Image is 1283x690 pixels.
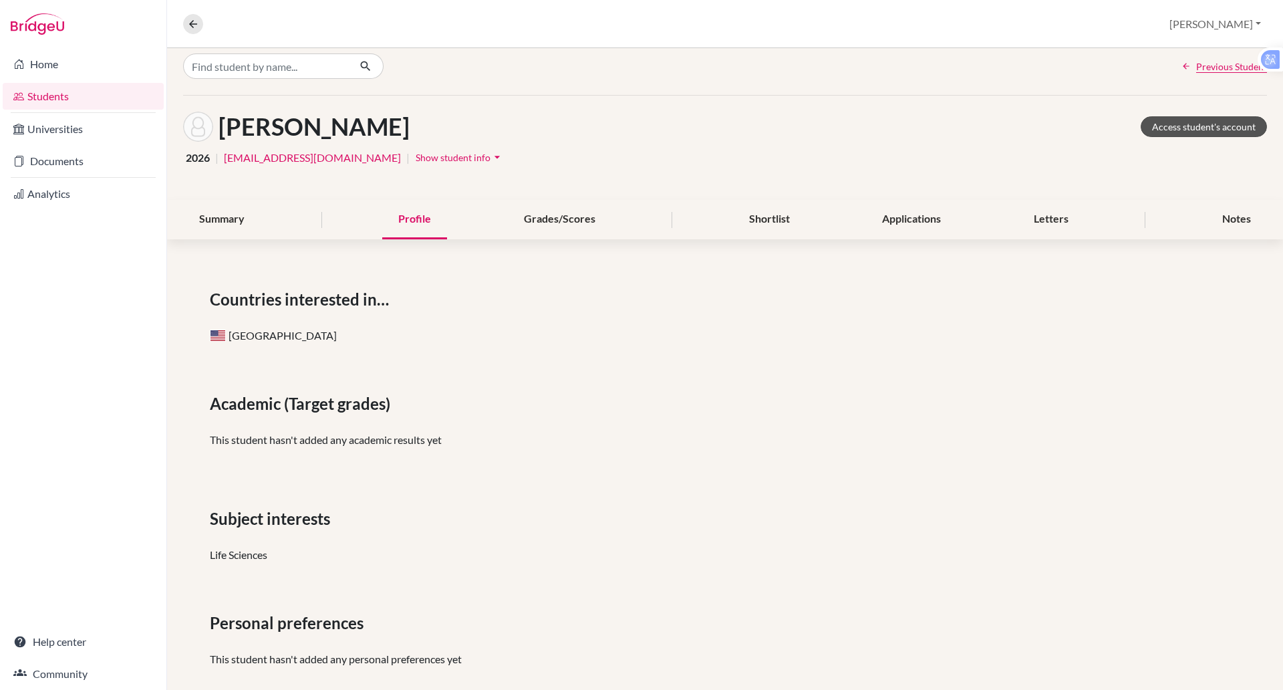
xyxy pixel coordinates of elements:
span: Personal preferences [210,611,369,635]
button: Show student infoarrow_drop_down [415,147,505,168]
a: Documents [3,148,164,175]
span: Show student info [416,152,490,163]
i: arrow_drop_down [490,150,504,164]
div: Applications [866,200,957,239]
span: Previous Student [1196,60,1267,74]
h1: [PERSON_NAME] [219,112,410,141]
span: United States of America [210,330,226,342]
a: Universities [3,116,164,142]
div: Letters [1018,200,1085,239]
span: 2026 [186,150,210,166]
p: This student hasn't added any personal preferences yet [210,651,1240,667]
span: Subject interests [210,507,335,531]
span: | [406,150,410,166]
a: Access student's account [1141,116,1267,137]
p: This student hasn't added any academic results yet [210,432,1240,448]
a: [EMAIL_ADDRESS][DOMAIN_NAME] [224,150,401,166]
button: [PERSON_NAME] [1163,11,1267,37]
div: Profile [382,200,447,239]
span: | [215,150,219,166]
div: Life Sciences [210,547,1240,563]
a: Students [3,83,164,110]
span: Countries interested in… [210,287,394,312]
div: Summary [183,200,261,239]
div: Shortlist [733,200,806,239]
input: Find student by name... [183,53,349,79]
span: [GEOGRAPHIC_DATA] [210,329,337,342]
div: Notes [1206,200,1267,239]
a: Community [3,661,164,687]
span: Academic (Target grades) [210,392,396,416]
img: Bridge-U [11,13,64,35]
img: Alex Soriano's avatar [183,112,213,142]
div: Grades/Scores [508,200,611,239]
a: Help center [3,628,164,655]
a: Previous Student [1181,60,1267,74]
a: Analytics [3,181,164,207]
a: Home [3,51,164,78]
